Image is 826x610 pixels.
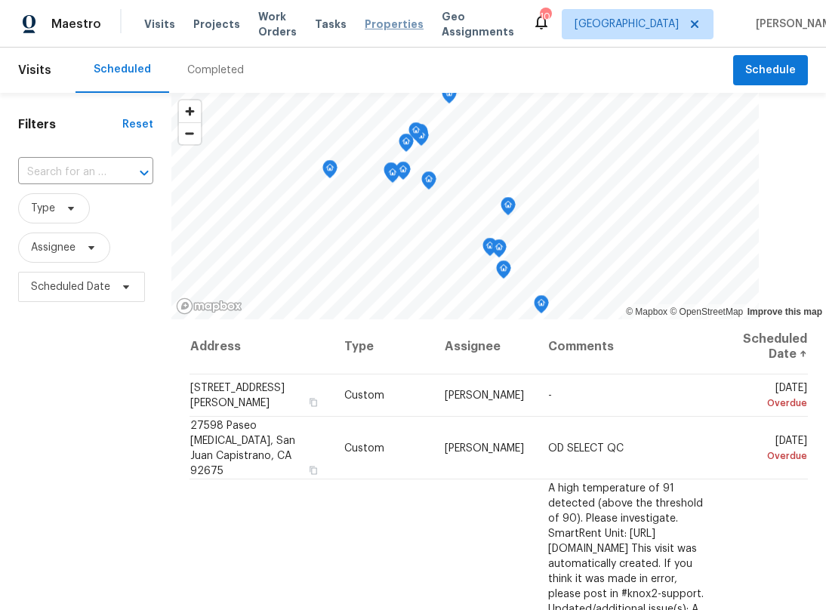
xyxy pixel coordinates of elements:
span: [STREET_ADDRESS][PERSON_NAME] [190,383,285,408]
span: Tasks [315,19,347,29]
button: Copy Address [307,396,320,409]
span: [DATE] [733,435,807,463]
div: Map marker [534,295,549,319]
button: Zoom out [179,122,201,144]
span: [GEOGRAPHIC_DATA] [575,17,679,32]
div: Map marker [492,239,507,263]
span: OD SELECT QC [548,442,624,453]
span: Maestro [51,17,101,32]
div: Map marker [496,260,511,284]
div: Overdue [733,396,807,411]
div: Scheduled [94,62,151,77]
button: Open [134,162,155,183]
input: Search for an address... [18,161,111,184]
div: Map marker [482,238,498,261]
div: Map marker [385,165,400,188]
span: [PERSON_NAME] [445,390,524,401]
span: Assignee [31,240,76,255]
a: Mapbox [626,307,667,317]
span: Scheduled Date [31,279,110,294]
div: Map marker [399,134,414,157]
div: Map marker [408,122,424,146]
th: Assignee [433,319,536,374]
div: Map marker [501,197,516,220]
a: Mapbox homepage [176,297,242,315]
span: Visits [144,17,175,32]
span: Visits [18,54,51,87]
span: Geo Assignments [442,9,514,39]
div: Map marker [421,171,436,195]
a: Improve this map [747,307,822,317]
div: Map marker [442,85,457,109]
div: Map marker [414,128,429,151]
div: Overdue [733,448,807,463]
span: Custom [344,442,384,453]
th: Type [332,319,433,374]
a: OpenStreetMap [670,307,743,317]
span: Type [31,201,55,216]
div: Map marker [413,124,428,147]
th: Comments [536,319,722,374]
div: Reset [122,117,153,132]
button: Copy Address [307,463,320,476]
th: Address [190,319,332,374]
div: Map marker [396,162,411,185]
span: Schedule [745,61,796,80]
div: Map marker [322,160,337,183]
button: Zoom in [179,100,201,122]
button: Schedule [733,55,808,86]
th: Scheduled Date ↑ [721,319,808,374]
span: Custom [344,390,384,401]
h1: Filters [18,117,122,132]
span: [DATE] [733,383,807,411]
span: Work Orders [258,9,297,39]
span: Properties [365,17,424,32]
span: Projects [193,17,240,32]
div: Map marker [384,162,399,186]
canvas: Map [171,93,760,319]
span: [PERSON_NAME] [445,442,524,453]
span: Zoom out [179,123,201,144]
span: - [548,390,552,401]
div: 10 [540,9,550,24]
span: 27598 Paseo [MEDICAL_DATA], San Juan Capistrano, CA 92675 [190,420,295,476]
div: Completed [187,63,244,78]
